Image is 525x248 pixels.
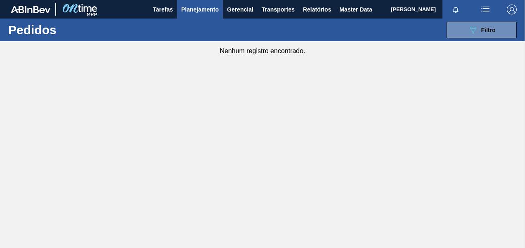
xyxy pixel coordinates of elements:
[339,5,372,14] span: Master Data
[153,5,173,14] span: Tarefas
[262,5,295,14] span: Transportes
[507,5,517,14] img: Logout
[447,22,517,38] button: Filtro
[480,5,490,14] img: userActions
[481,27,496,33] span: Filtro
[303,5,331,14] span: Relatórios
[11,6,50,13] img: TNhmsLtSVTkK8tSr43FrP2fwEKptu5GPRR3wAAAABJRU5ErkJggg==
[181,5,219,14] span: Planejamento
[8,25,122,35] h1: Pedidos
[442,4,469,15] button: Notificações
[227,5,253,14] span: Gerencial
